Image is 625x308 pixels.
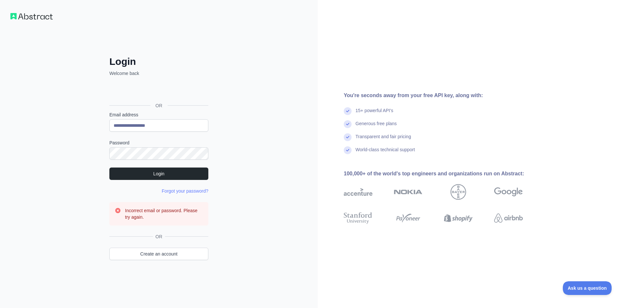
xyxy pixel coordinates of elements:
div: 100,000+ of the world's top engineers and organizations run on Abstract: [344,170,544,178]
img: nokia [394,184,423,200]
img: check mark [344,120,352,128]
img: airbnb [494,211,523,225]
img: stanford university [344,211,372,225]
div: You're seconds away from your free API key, along with: [344,92,544,99]
a: Create an account [109,248,208,260]
img: accenture [344,184,372,200]
iframe: Toggle Customer Support [563,281,612,295]
div: 15+ powerful API's [355,107,393,120]
img: payoneer [394,211,423,225]
img: check mark [344,107,352,115]
img: Workflow [10,13,53,20]
h2: Login [109,56,208,67]
a: Forgot your password? [162,188,208,194]
img: shopify [444,211,473,225]
button: Login [109,168,208,180]
h3: Incorrect email or password. Please try again. [125,207,203,220]
label: Email address [109,111,208,118]
div: World-class technical support [355,146,415,159]
img: google [494,184,523,200]
div: Transparent and fair pricing [355,133,411,146]
iframe: Sign in with Google Button [106,84,210,98]
span: OR [153,233,165,240]
img: check mark [344,133,352,141]
img: bayer [451,184,466,200]
img: check mark [344,146,352,154]
span: OR [150,102,168,109]
p: Welcome back [109,70,208,77]
div: Generous free plans [355,120,397,133]
label: Password [109,139,208,146]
